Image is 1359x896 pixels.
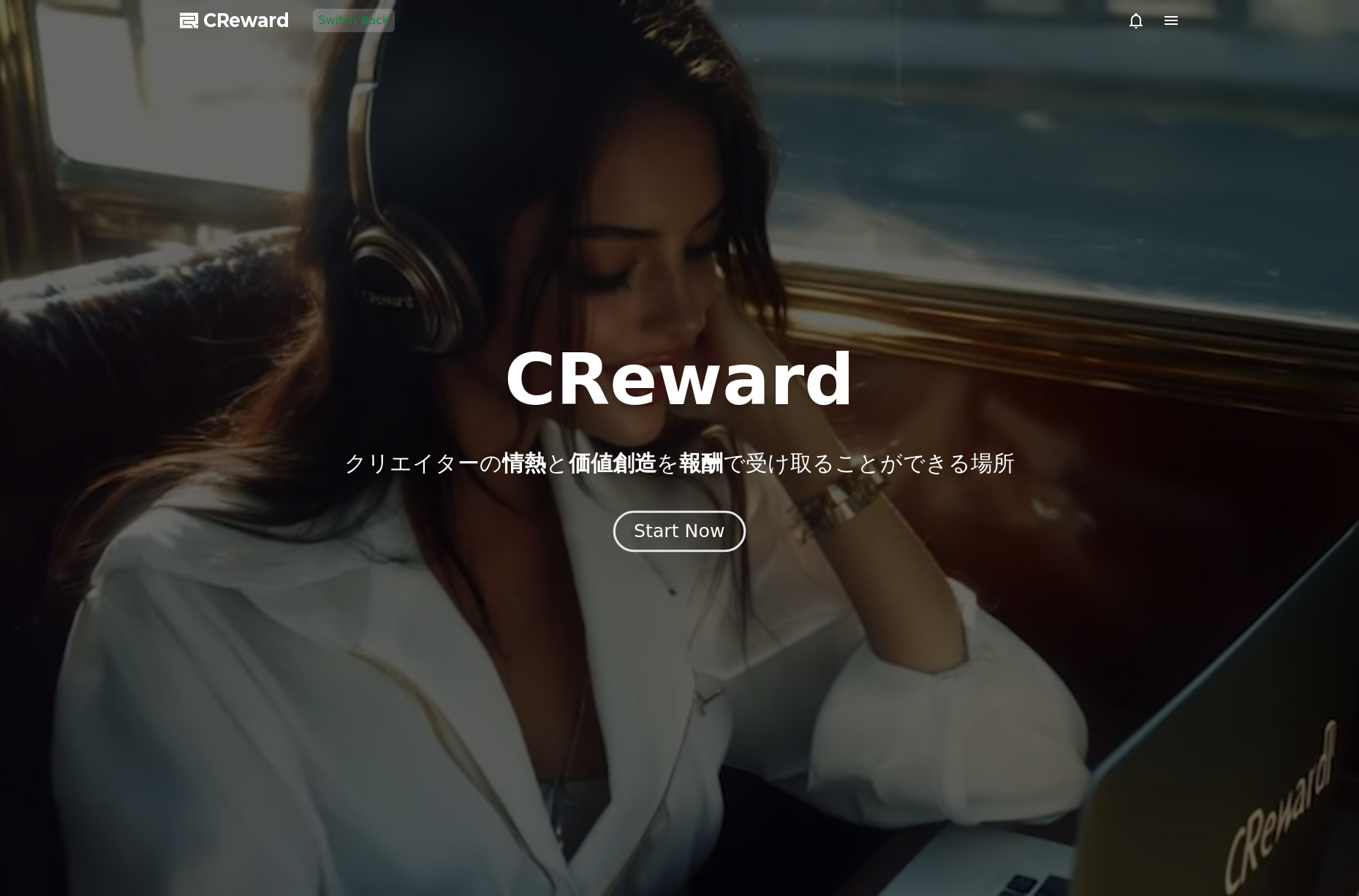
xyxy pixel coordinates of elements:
[616,526,743,540] a: Start Now
[569,450,656,476] span: 価値創造
[180,9,289,32] a: CReward
[502,450,546,476] span: 情熱
[313,9,395,32] button: Switch Back
[203,9,289,32] span: CReward
[679,450,723,476] span: 報酬
[504,345,855,415] h1: CReward
[613,511,746,553] button: Start Now
[634,519,724,544] div: Start Now
[344,450,1015,477] p: クリエイターの と を で受け取ることができる場所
